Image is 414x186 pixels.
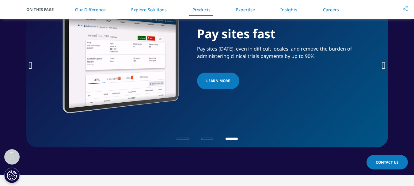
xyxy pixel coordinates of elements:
[197,45,355,63] p: Pay sites [DATE], even in difficult locales, and remove the burden of administering clinical tria...
[192,7,211,13] a: Products
[197,26,355,45] h1: Pay sites fast
[26,6,60,13] span: On This Page
[236,7,255,13] a: Expertise
[226,138,238,140] span: Go to slide 3
[4,168,20,183] button: Cookies Settings
[201,138,213,140] span: Go to slide 2
[131,7,167,13] a: Explore Solutions
[75,7,106,13] a: Our Difference
[206,77,230,85] span: Learn more
[280,7,297,13] a: Insights
[177,138,189,140] span: Go to slide 1
[382,58,386,71] div: Next slide
[323,7,339,13] a: Careers
[197,73,239,89] a: Learn more
[367,155,408,169] a: Contact Us
[376,160,399,165] span: Contact Us
[29,58,32,71] div: Previous slide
